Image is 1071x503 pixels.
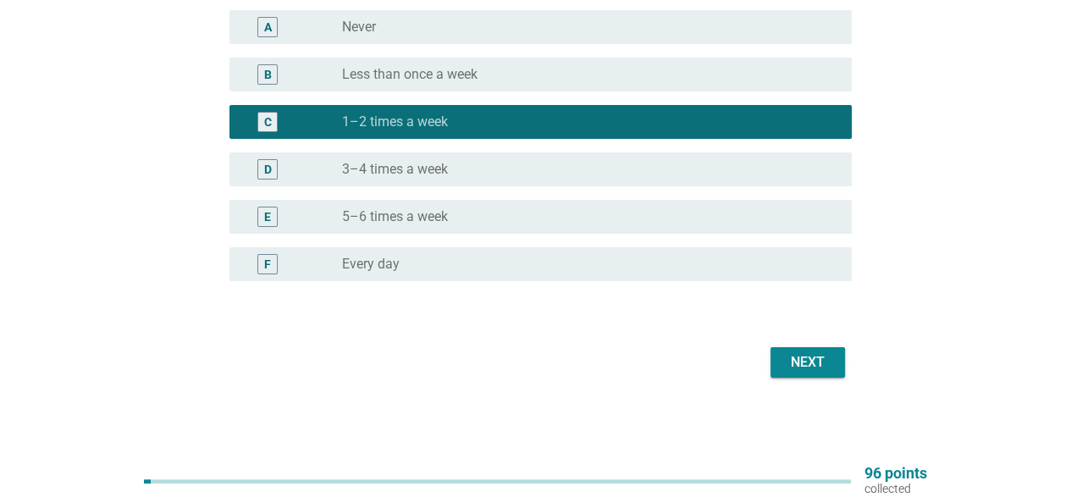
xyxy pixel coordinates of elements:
div: A [264,19,272,36]
div: D [264,161,272,179]
button: Next [770,347,845,378]
p: collected [864,481,927,496]
div: B [264,66,272,84]
div: E [264,208,271,226]
p: 96 points [864,466,927,481]
div: C [264,113,272,131]
label: Never [342,19,376,36]
div: Next [784,352,831,373]
label: 3–4 times a week [342,161,448,178]
div: F [264,256,271,274]
label: Every day [342,256,400,273]
label: Less than once a week [342,66,478,83]
label: 5–6 times a week [342,208,448,225]
label: 1–2 times a week [342,113,448,130]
